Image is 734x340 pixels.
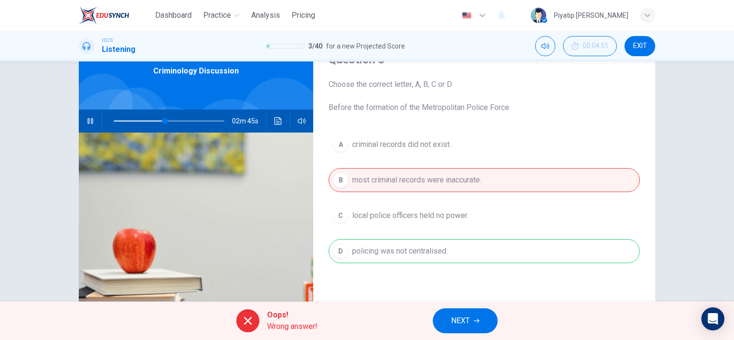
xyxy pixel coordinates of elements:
button: EXIT [624,36,655,56]
a: EduSynch logo [79,6,151,25]
span: NEXT [451,314,470,328]
span: Practice [203,10,231,21]
button: Dashboard [151,7,196,24]
button: Click to see the audio transcription [270,109,286,133]
span: Dashboard [155,10,192,21]
div: Hide [563,36,617,56]
span: IELTS [102,37,113,44]
span: Oops! [267,309,318,321]
span: Analysis [251,10,280,21]
h1: Listening [102,44,135,55]
button: Practice [199,7,244,24]
div: Piyatip [PERSON_NAME] [554,10,628,21]
button: 00:04:51 [563,36,617,56]
span: Choose the correct letter, A, B, C or D Before the formation of the Metropolitan Police Force [329,79,640,113]
button: Analysis [247,7,284,24]
img: en [461,12,473,19]
img: EduSynch logo [79,6,129,25]
span: 02m 45s [232,109,266,133]
div: Mute [535,36,555,56]
span: 00:04:51 [583,42,609,50]
span: Criminology Discussion [153,65,239,77]
span: Wrong answer! [267,321,318,332]
button: Pricing [288,7,319,24]
span: 3 / 40 [308,40,322,52]
span: EXIT [633,42,647,50]
div: Open Intercom Messenger [701,307,724,330]
span: Pricing [292,10,315,21]
span: for a new Projected Score [326,40,405,52]
button: NEXT [433,308,498,333]
img: Profile picture [531,8,546,23]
